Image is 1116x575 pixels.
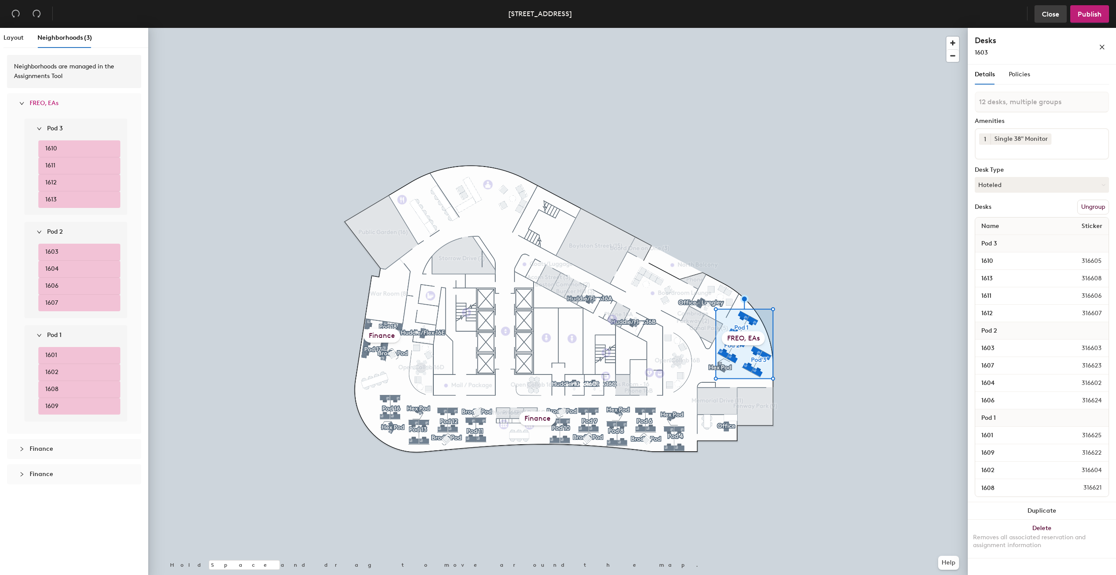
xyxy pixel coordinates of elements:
button: Undo (⌘ + Z) [7,5,24,23]
span: 316603 [1061,344,1107,353]
span: collapsed [19,472,24,477]
strong: Pod 2 [47,228,63,235]
span: Neighborhoods (3) [37,34,92,41]
div: FREO, EAs [14,93,134,113]
div: Pod 3 [31,119,127,139]
input: Unnamed desk [977,307,1061,320]
div: [STREET_ADDRESS] [508,8,572,19]
input: Unnamed desk [977,429,1061,442]
span: 1602 [45,367,58,377]
input: Unnamed desk [977,360,1061,372]
input: Unnamed desk [977,377,1061,389]
button: Duplicate [968,502,1116,520]
span: Details [975,71,995,78]
button: Close [1034,5,1067,23]
span: 316606 [1061,291,1107,301]
input: Unnamed desk [977,464,1061,476]
span: Sticker [1077,218,1107,234]
span: Pod 2 [977,323,1001,339]
span: 1606 [45,281,58,291]
button: 1 [979,133,990,145]
strong: Pod 1 [47,331,61,339]
button: Ungroup [1077,200,1109,214]
span: 1612 [45,178,57,187]
span: 1607 [45,298,58,308]
span: 316602 [1061,378,1107,388]
button: Help [938,556,959,570]
input: Unnamed desk [977,447,1061,459]
div: Pod 1 [31,325,127,345]
input: Unnamed desk [977,255,1061,267]
div: FREO, EAs [722,331,765,345]
span: 316622 [1061,448,1107,458]
div: Removes all associated reservation and assignment information [973,534,1111,549]
div: Neighborhoods are managed in the Assignments Tool [14,62,134,81]
span: Finance [30,445,53,453]
span: Finance [30,470,53,478]
span: Pod 3 [977,236,1001,252]
span: 316625 [1061,431,1107,440]
span: 1610 [45,144,57,153]
span: 1604 [45,264,58,274]
span: 1603 [975,49,988,56]
span: 316621 [1062,483,1107,493]
button: Redo (⌘ + ⇧ + Z) [28,5,45,23]
span: Pod 1 [977,410,1000,426]
span: 316604 [1061,466,1107,475]
div: Finance [14,439,134,459]
span: Name [977,218,1004,234]
button: Publish [1070,5,1109,23]
span: 1601 [45,350,57,360]
input: Unnamed desk [977,482,1062,494]
div: Desk Type [975,167,1109,174]
div: Desks [975,204,991,211]
span: 1611 [45,161,55,170]
span: Policies [1009,71,1030,78]
div: Pod 2 [31,222,127,242]
span: 1 [984,135,986,144]
div: Finance [519,412,556,425]
span: 1603 [45,247,58,257]
span: 1613 [45,195,57,204]
span: 316605 [1061,256,1107,266]
input: Unnamed desk [977,272,1061,285]
span: expanded [37,229,42,235]
span: Publish [1078,10,1102,18]
span: 316607 [1061,309,1107,318]
span: 1609 [45,401,58,411]
input: Unnamed desk [977,342,1061,354]
input: Unnamed desk [977,290,1061,302]
div: Finance [14,464,134,484]
span: 316608 [1061,274,1107,283]
span: close [1099,44,1105,50]
span: collapsed [19,446,24,452]
span: 316623 [1061,361,1107,371]
button: Hoteled [975,177,1109,193]
div: Finance [364,329,400,343]
button: DeleteRemoves all associated reservation and assignment information [968,520,1116,558]
div: Amenities [975,118,1109,125]
span: expanded [19,101,24,106]
h4: Desks [975,35,1071,46]
span: 1608 [45,384,58,394]
input: Unnamed desk [977,395,1061,407]
div: Single 38" Monitor [990,133,1051,145]
span: expanded [37,126,42,131]
span: expanded [37,333,42,338]
span: Layout [3,34,24,41]
span: 316624 [1061,396,1107,405]
strong: Pod 3 [47,125,63,132]
span: undo [11,9,20,18]
span: Close [1042,10,1059,18]
span: FREO, EAs [30,99,58,107]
